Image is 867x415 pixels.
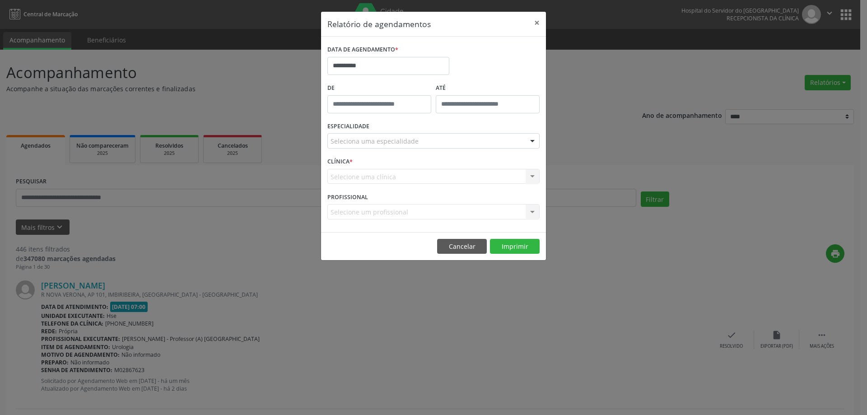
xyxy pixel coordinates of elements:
[331,136,419,146] span: Seleciona uma especialidade
[327,81,431,95] label: De
[437,239,487,254] button: Cancelar
[327,155,353,169] label: CLÍNICA
[327,43,398,57] label: DATA DE AGENDAMENTO
[436,81,540,95] label: ATÉ
[327,190,368,204] label: PROFISSIONAL
[528,12,546,34] button: Close
[327,18,431,30] h5: Relatório de agendamentos
[490,239,540,254] button: Imprimir
[327,120,369,134] label: ESPECIALIDADE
